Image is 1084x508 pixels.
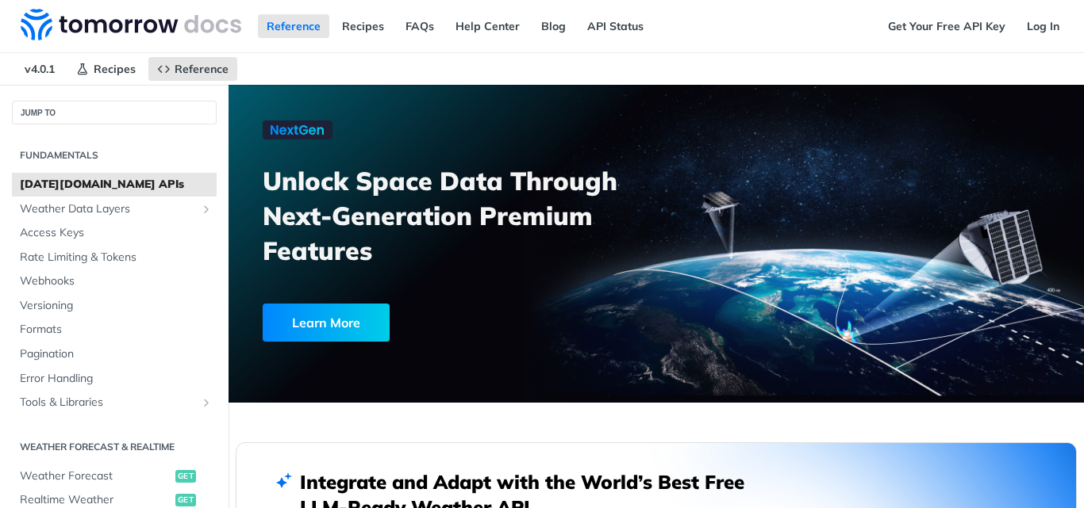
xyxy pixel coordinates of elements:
span: Tools & Libraries [20,395,196,411]
a: Access Keys [12,221,217,245]
span: Reference [175,62,229,76]
span: Weather Data Layers [20,201,196,217]
span: Error Handling [20,371,213,387]
span: Rate Limiting & Tokens [20,250,213,265]
a: API Status [579,14,652,38]
a: Log In [1018,14,1068,38]
a: Formats [12,318,217,342]
a: Learn More [263,304,591,342]
a: Weather Data LayersShow subpages for Weather Data Layers [12,197,217,221]
div: Learn More [263,304,390,342]
a: Help Center [447,14,529,38]
a: Pagination [12,342,217,366]
span: Recipes [94,62,136,76]
a: [DATE][DOMAIN_NAME] APIs [12,173,217,197]
span: [DATE][DOMAIN_NAME] APIs [20,177,213,193]
button: Show subpages for Weather Data Layers [200,203,213,216]
span: Realtime Weather [20,492,171,508]
h2: Fundamentals [12,148,217,162]
img: NextGen [263,120,333,139]
span: Weather Forecast [20,468,171,484]
a: Versioning [12,294,217,318]
span: Access Keys [20,225,213,241]
a: Rate Limiting & Tokens [12,246,217,269]
button: JUMP TO [12,101,217,124]
a: Get Your Free API Key [879,14,1014,38]
h3: Unlock Space Data Through Next-Generation Premium Features [263,163,674,268]
span: Formats [20,322,213,338]
a: FAQs [397,14,443,38]
span: get [175,494,196,506]
a: Recipes [333,14,393,38]
a: Webhooks [12,269,217,293]
a: Error Handling [12,367,217,391]
a: Blog [532,14,575,38]
span: Versioning [20,298,213,314]
span: v4.0.1 [16,57,63,81]
a: Reference [258,14,329,38]
a: Reference [148,57,237,81]
button: Show subpages for Tools & Libraries [200,396,213,409]
a: Weather Forecastget [12,464,217,488]
img: Tomorrow.io Weather API Docs [21,9,241,40]
span: Pagination [20,346,213,362]
a: Tools & LibrariesShow subpages for Tools & Libraries [12,391,217,414]
span: get [175,470,196,483]
span: Webhooks [20,273,213,289]
a: Recipes [67,57,144,81]
h2: Weather Forecast & realtime [12,440,217,454]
